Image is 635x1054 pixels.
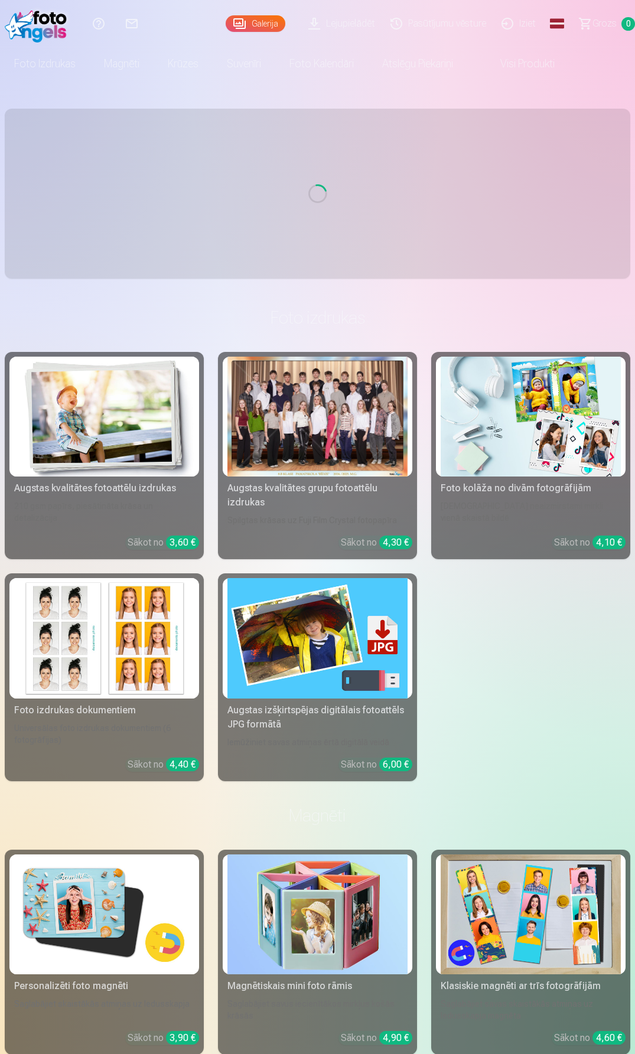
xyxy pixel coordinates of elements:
img: Augstas izšķirtspējas digitālais fotoattēls JPG formātā [227,578,408,698]
div: Saglabājiet skaistākās atmiņas uz ledusskapja [9,998,199,1022]
img: Klasiskie magnēti ar trīs fotogrāfijām [441,854,621,974]
div: Personalizēti foto magnēti [9,979,199,993]
div: Augstas izšķirtspējas digitālais fotoattēls JPG formātā [223,703,412,732]
div: 4,10 € [592,536,626,549]
div: 4,40 € [166,758,199,771]
a: Foto izdrukas dokumentiemFoto izdrukas dokumentiemUniversālas foto izdrukas dokumentiem (6 fotogr... [5,573,204,781]
div: 210 gsm papīrs, piesātināta krāsa un detalizācija [9,500,199,526]
div: Sākot no [341,536,412,550]
div: Sākot no [128,758,199,772]
span: 0 [621,17,635,31]
div: Sākot no [128,536,199,550]
img: Foto izdrukas dokumentiem [14,578,194,698]
a: Galerija [226,15,285,32]
div: 4,30 € [379,536,412,549]
img: Foto kolāža no divām fotogrāfijām [441,357,621,477]
div: Magnētiskais mini foto rāmis [223,979,412,993]
a: Visi produkti [467,47,569,80]
div: Saglabājiet savus iecienītākos mirkļus košās krāsās [223,998,412,1022]
img: /fa1 [5,5,73,43]
h3: Foto izdrukas [14,307,621,328]
div: Foto kolāža no divām fotogrāfijām [436,481,626,495]
div: Saglabājiet savas skaistākās atmiņas uz ledusskapja magnēta [436,998,626,1022]
a: Magnēti [90,47,154,80]
div: Sākot no [341,758,412,772]
div: Klasiskie magnēti ar trīs fotogrāfijām [436,979,626,993]
a: Suvenīri [213,47,275,80]
div: Augstas kvalitātes grupu fotoattēlu izdrukas [223,481,412,510]
div: Sākot no [341,1031,412,1045]
div: 4,60 € [592,1031,626,1045]
div: Iemūžiniet savas atmiņas ērtā digitālā veidā [223,736,412,748]
a: Augstas kvalitātes fotoattēlu izdrukasAugstas kvalitātes fotoattēlu izdrukas210 gsm papīrs, piesā... [5,352,204,559]
a: Augstas kvalitātes grupu fotoattēlu izdrukasSpilgtas krāsas uz Fuji Film Crystal fotopapīraSākot ... [218,352,417,559]
div: Augstas kvalitātes fotoattēlu izdrukas [9,481,199,495]
img: Augstas kvalitātes fotoattēlu izdrukas [14,357,194,477]
div: [DEMOGRAPHIC_DATA] neaizmirstami mirkļi vienā skaistā bildē [436,500,626,526]
div: 3,90 € [166,1031,199,1045]
img: Personalizēti foto magnēti [14,854,194,974]
div: 4,90 € [379,1031,412,1045]
div: Sākot no [128,1031,199,1045]
h3: Magnēti [14,805,621,826]
span: Grozs [592,17,617,31]
div: Spilgtas krāsas uz Fuji Film Crystal fotopapīra [223,514,412,526]
a: Foto kolāža no divām fotogrāfijāmFoto kolāža no divām fotogrāfijām[DEMOGRAPHIC_DATA] neaizmirstam... [431,352,630,559]
a: Augstas izšķirtspējas digitālais fotoattēls JPG formātāAugstas izšķirtspējas digitālais fotoattēl... [218,573,417,781]
div: Sākot no [554,1031,626,1045]
a: Foto kalendāri [275,47,368,80]
div: 6,00 € [379,758,412,771]
img: Magnētiskais mini foto rāmis [227,854,408,974]
div: 3,60 € [166,536,199,549]
a: Krūzes [154,47,213,80]
div: Sākot no [554,536,626,550]
div: Foto izdrukas dokumentiem [9,703,199,717]
a: Atslēgu piekariņi [368,47,467,80]
div: Universālas foto izdrukas dokumentiem (6 fotogrāfijas) [9,722,199,748]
